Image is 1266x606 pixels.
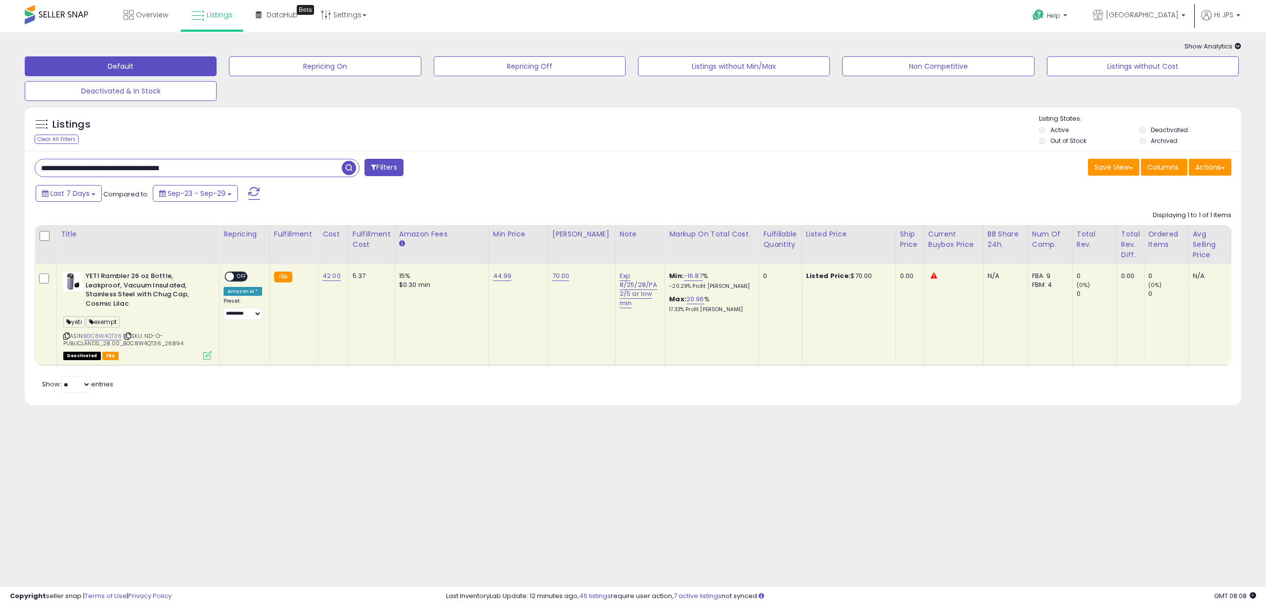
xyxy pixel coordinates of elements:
div: FBA: 9 [1032,272,1065,280]
div: Cost [322,229,344,239]
div: $70.00 [806,272,888,280]
div: FBM: 4 [1032,280,1065,289]
div: Min Price [493,229,544,239]
button: Listings without Cost [1047,56,1239,76]
div: N/A [1193,272,1225,280]
label: Archived [1151,137,1177,145]
div: 0.00 [1121,272,1136,280]
div: Amazon AI * [224,287,262,296]
a: 70.00 [552,271,570,281]
div: Ship Price [900,229,920,250]
div: Num of Comp. [1032,229,1068,250]
a: -16.87 [684,271,703,281]
span: Help [1047,11,1060,20]
div: 0 [763,272,794,280]
div: ASIN: [63,272,212,359]
label: Active [1050,126,1069,134]
button: Deactivated & In Stock [25,81,217,101]
div: $0.30 min [399,280,481,289]
div: Total Rev. [1077,229,1113,250]
span: [GEOGRAPHIC_DATA] [1106,10,1178,20]
span: Overview [136,10,168,20]
span: Last 7 Days [50,188,90,198]
a: Hi JPS [1201,10,1240,32]
button: Columns [1141,159,1187,176]
button: Listings without Min/Max [638,56,830,76]
div: Total Rev. Diff. [1121,229,1140,260]
button: Sep-23 - Sep-29 [153,185,238,202]
div: Amazon Fees [399,229,485,239]
span: Compared to: [103,189,149,199]
b: YETI Rambler 26 oz Bottle, Leakproof, Vacuum Insulated, Stainless Steel with Chug Cap, Cosmic Lilac [86,272,206,311]
button: Actions [1189,159,1231,176]
span: DataHub [267,10,298,20]
a: Help [1025,1,1077,32]
button: Repricing Off [434,56,626,76]
div: BB Share 24h. [988,229,1024,250]
div: 0 [1148,289,1188,298]
div: Fulfillable Quantity [763,229,797,250]
button: Repricing On [229,56,421,76]
small: (0%) [1077,281,1090,289]
span: Show: entries [42,379,113,389]
div: Ordered Items [1148,229,1184,250]
a: Exp 8/25/28/PA 2/5 ar low min [620,271,658,308]
button: Default [25,56,217,76]
span: yeti [63,316,85,327]
b: Listed Price: [806,271,851,280]
a: 20.96 [686,294,704,304]
a: 42.00 [322,271,341,281]
div: Clear All Filters [35,135,79,144]
div: Fulfillment Cost [353,229,391,250]
div: Avg Selling Price [1193,229,1229,260]
b: Max: [669,294,686,304]
div: Displaying 1 to 1 of 1 items [1153,211,1231,220]
i: Get Help [1032,9,1044,21]
span: exempt [86,316,120,327]
button: Last 7 Days [36,185,102,202]
small: FBA [274,272,292,282]
a: 44.99 [493,271,512,281]
div: 0 [1077,272,1117,280]
div: Fulfillment [274,229,314,239]
div: 0.00 [900,272,916,280]
div: 5.37 [353,272,387,280]
small: (0%) [1148,281,1162,289]
span: Sep-23 - Sep-29 [168,188,226,198]
div: Repricing [224,229,266,239]
label: Out of Stock [1050,137,1086,145]
span: | SKU: ND-O-PUBLICLANDS_28.00_B0C8W4QT36_26894 [63,332,183,347]
span: All listings that are unavailable for purchase on Amazon for any reason other than out-of-stock [63,352,101,360]
small: Amazon Fees. [399,239,405,248]
span: Listings [207,10,232,20]
div: Current Buybox Price [928,229,979,250]
b: Min: [669,271,684,280]
h5: Listings [52,118,90,132]
p: 17.33% Profit [PERSON_NAME] [669,306,751,313]
span: OFF [234,273,250,281]
div: % [669,272,751,290]
img: 41WIscUzGbL._SL40_.jpg [63,272,83,291]
label: Deactivated [1151,126,1188,134]
span: FBA [102,352,119,360]
button: Non Competitive [842,56,1034,76]
div: Listed Price [806,229,892,239]
div: Note [620,229,661,239]
button: Save View [1088,159,1139,176]
div: 0 [1077,289,1117,298]
span: Show Analytics [1184,42,1241,51]
span: Hi JPS [1214,10,1233,20]
div: Title [61,229,215,239]
button: Filters [364,159,403,176]
div: 0 [1148,272,1188,280]
span: Columns [1147,162,1178,172]
p: -20.29% Profit [PERSON_NAME] [669,283,751,290]
div: 15% [399,272,481,280]
th: The percentage added to the cost of goods (COGS) that forms the calculator for Min & Max prices. [665,225,759,264]
div: Preset: [224,298,262,320]
div: % [669,295,751,313]
div: Markup on Total Cost [669,229,755,239]
a: B0C8W4QT36 [84,332,122,340]
p: Listing States: [1039,114,1241,124]
div: [PERSON_NAME] [552,229,611,239]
